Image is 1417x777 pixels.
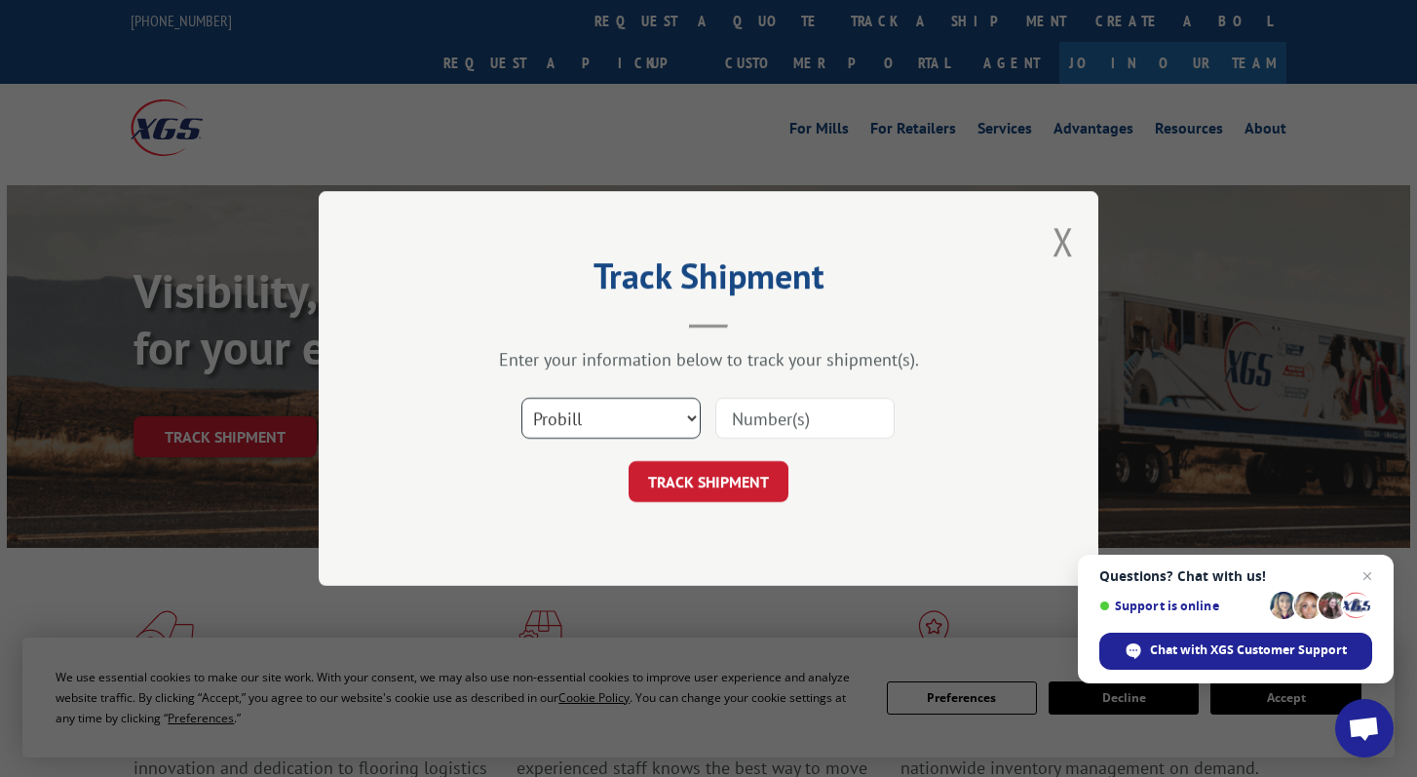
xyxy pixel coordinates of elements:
button: TRACK SHIPMENT [629,461,788,502]
span: Questions? Chat with us! [1099,568,1372,584]
button: Close modal [1053,215,1074,267]
h2: Track Shipment [416,262,1001,299]
span: Close chat [1356,564,1379,588]
span: Chat with XGS Customer Support [1150,641,1347,659]
div: Chat with XGS Customer Support [1099,633,1372,670]
input: Number(s) [715,398,895,439]
span: Support is online [1099,599,1263,613]
div: Enter your information below to track your shipment(s). [416,348,1001,370]
div: Open chat [1335,699,1394,758]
